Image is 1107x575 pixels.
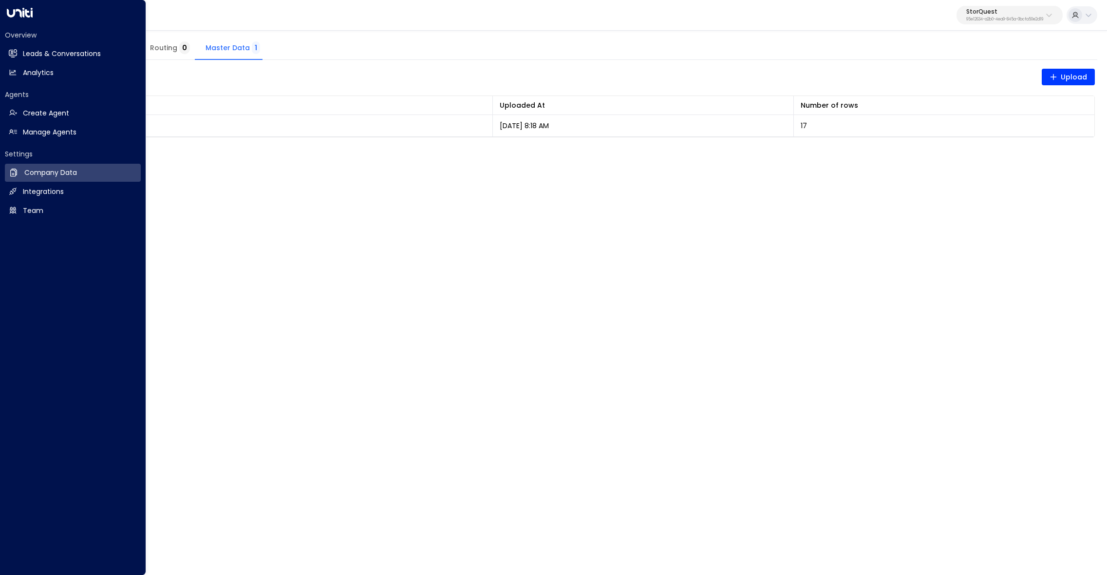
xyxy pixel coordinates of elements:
h2: Create Agent [23,108,69,118]
h2: Team [23,206,43,216]
h2: Analytics [23,68,54,78]
div: Uploaded At [500,99,545,111]
h2: Leads & Conversations [23,49,101,59]
span: 1 [252,41,260,54]
div: File Name [49,99,486,111]
a: Analytics [5,64,141,82]
p: StorQuest [966,9,1043,15]
a: Team [5,202,141,220]
span: 17 [801,121,807,131]
div: Number of rows [801,99,858,111]
div: Number of rows [801,99,1088,111]
h2: Settings [5,149,141,159]
a: Company Data [5,164,141,182]
a: Create Agent [5,104,141,122]
h2: Overview [5,30,141,40]
h2: Agents [5,90,141,99]
button: Upload [1042,69,1095,85]
a: Leads & Conversations [5,45,141,63]
h2: Company Data [24,168,77,178]
h2: Manage Agents [23,127,76,137]
span: 0 [179,41,190,54]
a: Integrations [5,183,141,201]
span: Master Data [206,44,260,53]
h2: Integrations [23,187,64,197]
p: 95e12634-a2b0-4ea9-845a-0bcfa50e2d19 [966,18,1043,21]
p: [DATE] 8:18 AM [500,121,549,131]
span: Upload [1050,71,1088,83]
span: Routing [150,44,190,53]
a: Manage Agents [5,123,141,141]
div: Uploaded At [500,99,786,111]
button: StorQuest95e12634-a2b0-4ea9-845a-0bcfa50e2d19 [957,6,1063,24]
